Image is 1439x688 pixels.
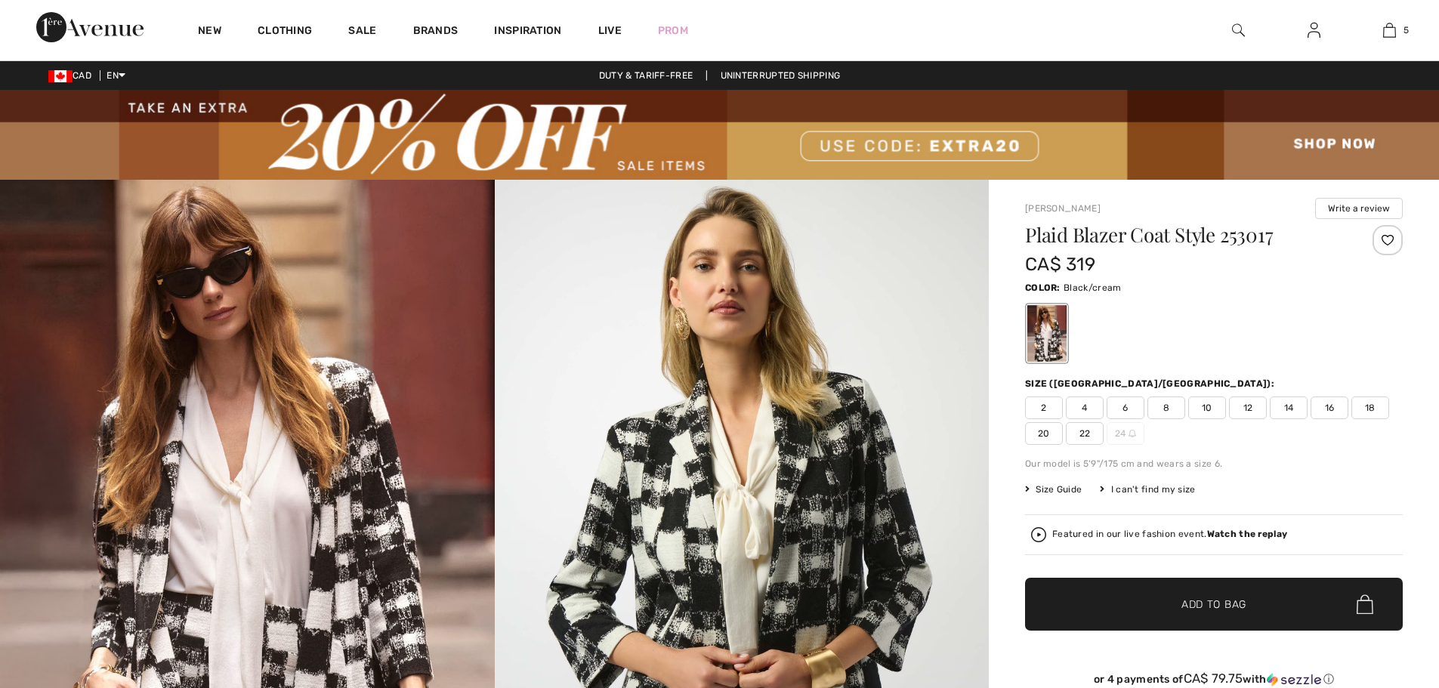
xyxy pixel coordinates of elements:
span: 10 [1188,396,1226,419]
span: Add to Bag [1181,597,1246,612]
span: 8 [1147,396,1185,419]
a: Prom [658,23,688,39]
span: CAD [48,70,97,81]
a: 5 [1352,21,1426,39]
img: Canadian Dollar [48,70,73,82]
span: Color: [1025,282,1061,293]
span: Black/cream [1064,282,1121,293]
img: My Info [1308,21,1320,39]
button: Add to Bag [1025,578,1403,631]
span: 12 [1229,396,1267,419]
span: EN [107,70,125,81]
strong: Watch the replay [1207,529,1288,539]
div: Featured in our live fashion event. [1052,529,1287,539]
iframe: Opens a widget where you can find more information [1342,575,1424,612]
a: Sign In [1295,21,1332,40]
span: 16 [1311,396,1348,419]
img: Watch the replay [1031,527,1046,542]
span: 5 [1403,23,1409,37]
div: or 4 payments of with [1025,671,1403,686]
a: Clothing [258,24,312,40]
a: Sale [348,24,376,40]
span: 24 [1107,422,1144,445]
div: Black/cream [1027,305,1067,362]
img: My Bag [1383,21,1396,39]
div: I can't find my size [1100,483,1195,496]
div: Size ([GEOGRAPHIC_DATA]/[GEOGRAPHIC_DATA]): [1025,377,1277,390]
a: Brands [413,24,459,40]
span: CA$ 79.75 [1184,671,1243,686]
span: Size Guide [1025,483,1082,496]
img: search the website [1232,21,1245,39]
span: CA$ 319 [1025,254,1095,275]
a: [PERSON_NAME] [1025,203,1101,214]
img: 1ère Avenue [36,12,144,42]
img: Sezzle [1267,673,1321,686]
button: Write a review [1315,198,1403,219]
a: New [198,24,221,40]
span: 20 [1025,422,1063,445]
span: 4 [1066,396,1104,419]
span: 2 [1025,396,1063,419]
span: 6 [1107,396,1144,419]
span: 22 [1066,422,1104,445]
div: Our model is 5'9"/175 cm and wears a size 6. [1025,457,1403,470]
a: Live [598,23,622,39]
span: 14 [1270,396,1308,419]
span: Inspiration [494,24,561,40]
h1: Plaid Blazer Coat Style 253017 [1025,225,1340,245]
span: 18 [1351,396,1389,419]
img: ring-m.svg [1129,430,1136,437]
